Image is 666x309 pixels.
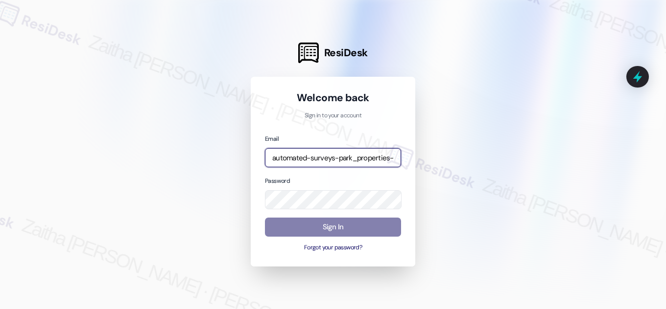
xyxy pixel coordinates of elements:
img: ResiDesk Logo [298,43,319,63]
label: Password [265,177,290,185]
button: Sign In [265,218,401,237]
span: ResiDesk [324,46,368,60]
p: Sign in to your account [265,111,401,120]
input: name@example.com [265,148,401,167]
label: Email [265,135,279,143]
h1: Welcome back [265,91,401,105]
button: Forgot your password? [265,243,401,252]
